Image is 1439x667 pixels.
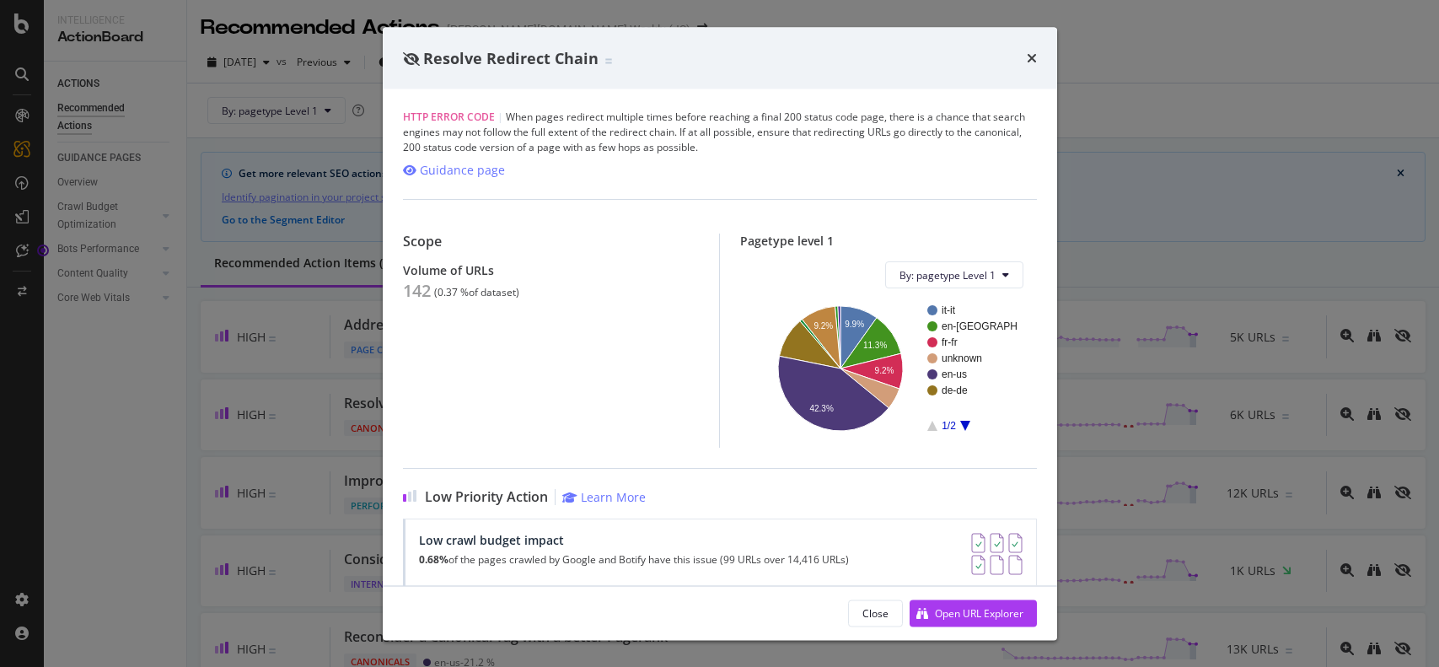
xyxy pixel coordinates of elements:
div: Close [862,605,889,620]
img: AY0oso9MOvYAAAAASUVORK5CYII= [971,533,1023,575]
div: Volume of URLs [403,263,700,277]
text: 9.2% [813,321,833,331]
div: Pagetype level 1 [740,234,1037,248]
text: de-de [942,385,968,396]
button: By: pagetype Level 1 [885,261,1023,288]
p: of the pages crawled by Google and Botify have this issue (99 URLs over 14,416 URLs) [419,554,849,566]
div: Open URL Explorer [935,605,1023,620]
text: it-it [942,304,956,316]
span: Low Priority Action [425,489,548,505]
div: Low crawl budget impact [419,533,849,547]
text: 11.3% [863,340,887,349]
span: Resolve Redirect Chain [423,47,599,67]
span: HTTP Error Code [403,110,495,124]
div: eye-slash [403,51,420,65]
svg: A chart. [754,302,1017,434]
div: 142 [403,281,431,301]
span: | [497,110,503,124]
text: 42.3% [809,404,833,413]
text: 1/2 [942,420,956,432]
button: Close [848,600,903,627]
a: Learn More [562,489,646,505]
div: Learn More [581,489,646,505]
img: Equal [605,58,612,63]
div: Scope [403,234,700,250]
strong: 0.68% [419,552,448,567]
text: 9.9% [845,320,864,329]
span: By: pagetype Level 1 [899,267,996,282]
text: unknown [942,352,982,364]
iframe: Intercom live chat [1382,610,1422,650]
a: Guidance page [403,162,505,179]
div: Guidance page [420,162,505,179]
text: fr-fr [942,336,958,348]
text: en-us [942,368,967,380]
div: times [1027,47,1037,69]
text: en-[GEOGRAPHIC_DATA] [942,320,1061,332]
div: modal [383,27,1057,640]
div: When pages redirect multiple times before reaching a final 200 status code page, there is a chanc... [403,110,1037,155]
button: Open URL Explorer [910,600,1037,627]
text: 9.2% [875,366,894,375]
div: ( 0.37 % of dataset ) [434,287,519,299]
